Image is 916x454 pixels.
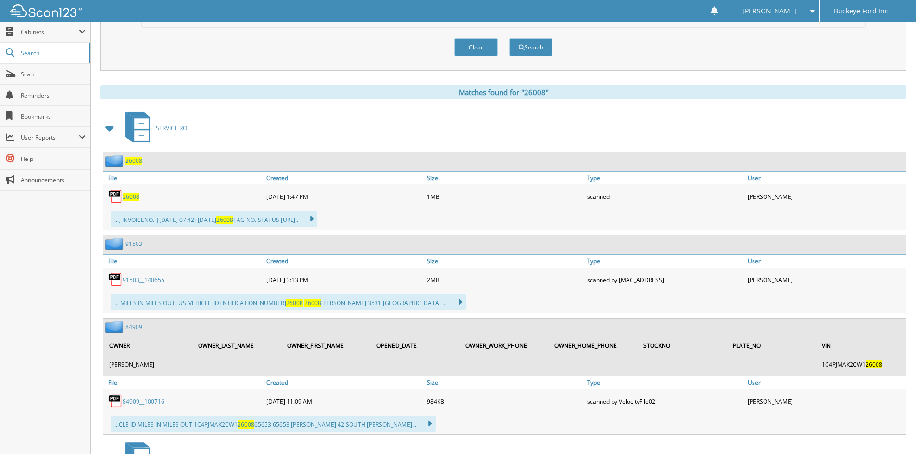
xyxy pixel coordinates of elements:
[21,155,86,163] span: Help
[123,397,164,405] a: 84909__100716
[372,356,460,372] td: --
[742,8,796,14] span: [PERSON_NAME]
[21,49,84,57] span: Search
[282,356,370,372] td: --
[639,356,727,372] td: --
[425,187,585,206] div: 1MB
[728,336,816,356] th: PLATE_NO
[282,336,370,356] th: OWNER_FIRST_NAME
[103,255,264,268] a: File
[454,38,498,56] button: Clear
[103,376,264,389] a: File
[264,187,425,206] div: [DATE] 1:47 PM
[372,336,460,356] th: OPENED_DATE
[264,376,425,389] a: Created
[104,336,192,356] th: OWNER
[745,187,906,206] div: [PERSON_NAME]
[111,294,466,310] div: ... MILES IN MILES OUT [US_VEHICLE_IDENTIFICATION_NUMBER] [PERSON_NAME] 3531 [GEOGRAPHIC_DATA] ...
[264,255,425,268] a: Created
[745,376,906,389] a: User
[100,85,906,99] div: Matches found for "26008"
[585,172,745,184] a: Type
[264,392,425,411] div: [DATE] 11:09 AM
[425,255,585,268] a: Size
[745,255,906,268] a: User
[10,4,82,17] img: scan123-logo-white.svg
[728,356,816,372] td: --
[193,336,281,356] th: OWNER_LAST_NAME
[264,270,425,289] div: [DATE] 3:13 PM
[123,193,139,201] a: 26008
[21,28,79,36] span: Cabinets
[103,172,264,184] a: File
[745,172,906,184] a: User
[125,323,142,331] a: 84909
[21,112,86,121] span: Bookmarks
[461,356,549,372] td: --
[111,416,436,432] div: ...CLE ID MILES IN MILES OUT 1C4PJMAK2CW1 65653 65653 [PERSON_NAME] 42 SOUTH [PERSON_NAME]...
[425,392,585,411] div: 984KB
[21,70,86,78] span: Scan
[108,189,123,204] img: PDF.png
[461,336,549,356] th: OWNER_WORK_PHONE
[868,408,916,454] iframe: Chat Widget
[105,321,125,333] img: folder2.png
[425,376,585,389] a: Size
[585,270,745,289] div: scanned by [MAC_ADDRESS]
[817,356,905,372] td: 1C4PJMAK2CW1
[21,176,86,184] span: Announcements
[834,8,888,14] span: Buckeye Ford Inc
[105,238,125,250] img: folder2.png
[585,392,745,411] div: scanned by VelocityFile02
[105,155,125,167] img: folder2.png
[745,270,906,289] div: [PERSON_NAME]
[21,91,86,99] span: Reminders
[104,356,192,372] td: [PERSON_NAME]
[193,356,281,372] td: --
[286,299,303,307] span: 26008
[745,392,906,411] div: [PERSON_NAME]
[866,360,882,368] span: 26008
[120,109,187,147] a: SERVICE RO
[585,376,745,389] a: Type
[108,394,123,408] img: PDF.png
[425,270,585,289] div: 2MB
[425,172,585,184] a: Size
[585,187,745,206] div: scanned
[585,255,745,268] a: Type
[639,336,727,356] th: STOCKNO
[264,172,425,184] a: Created
[123,276,164,284] a: 91503__140655
[238,420,254,429] span: 26008
[108,272,123,287] img: PDF.png
[125,157,142,165] a: 26008
[21,134,79,142] span: User Reports
[817,336,905,356] th: VIN
[304,299,321,307] span: 26008
[550,336,638,356] th: OWNER_HOME_PHONE
[111,211,317,227] div: ...] INVOICENO. |[DATE] 07:42|[DATE] TAG NO. STATUS [URL]..
[125,240,142,248] a: 91503
[550,356,638,372] td: --
[156,124,187,132] span: SERVICE RO
[509,38,552,56] button: Search
[216,216,233,224] span: 26008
